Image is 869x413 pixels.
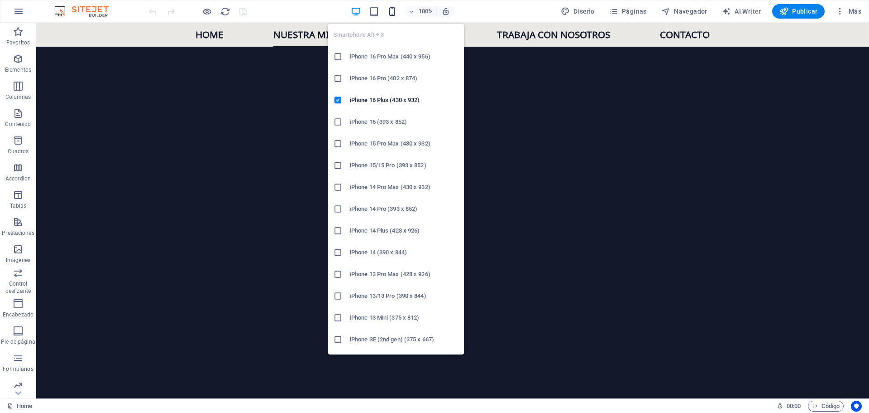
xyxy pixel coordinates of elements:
[5,175,31,182] p: Accordion
[442,7,450,15] i: Al redimensionar, ajustar el nivel de zoom automáticamente para ajustarse al dispositivo elegido.
[722,7,761,16] span: AI Writer
[350,269,458,280] h6: iPhone 13 Pro Max (428 x 926)
[350,51,458,62] h6: iPhone 16 Pro Max (440 x 956)
[2,229,34,237] p: Prestaciones
[350,138,458,149] h6: iPhone 15 Pro Max (430 x 932)
[6,257,30,264] p: Imágenes
[405,6,437,17] button: 100%
[350,160,458,171] h6: iPhone 15/15 Pro (393 x 852)
[6,39,30,46] p: Favoritos
[561,7,595,16] span: Diseño
[5,93,31,101] p: Columnas
[5,121,31,128] p: Contenido
[851,401,862,412] button: Usercentrics
[787,401,801,412] span: 00 00
[7,401,32,412] a: Haz clic para cancelar la selección y doble clic para abrir páginas
[658,4,711,19] button: Navegador
[609,7,647,16] span: Páginas
[350,247,458,258] h6: iPhone 14 (390 x 844)
[606,4,650,19] button: Páginas
[661,7,707,16] span: Navegador
[350,225,458,236] h6: iPhone 14 Plus (428 x 926)
[350,334,458,345] h6: iPhone SE (2nd gen) (375 x 667)
[52,6,120,17] img: Editor Logo
[3,365,33,373] p: Formularios
[220,6,230,17] button: reload
[779,7,818,16] span: Publicar
[557,4,598,19] button: Diseño
[557,4,598,19] div: Diseño (Ctrl+Alt+Y)
[5,66,31,73] p: Elementos
[350,95,458,106] h6: iPhone 16 Plus (430 x 932)
[10,202,27,209] p: Tablas
[350,117,458,127] h6: iPhone 16 (393 x 852)
[808,401,844,412] button: Código
[772,4,825,19] button: Publicar
[832,4,865,19] button: Más
[3,311,33,318] p: Encabezado
[812,401,840,412] span: Código
[350,312,458,323] h6: iPhone 13 Mini (375 x 812)
[350,73,458,84] h6: iPhone 16 Pro (402 x 874)
[350,291,458,301] h6: iPhone 13/13 Pro (390 x 844)
[1,338,35,345] p: Pie de página
[793,403,794,409] span: :
[836,7,861,16] span: Más
[8,148,29,155] p: Cuadros
[350,182,458,193] h6: iPhone 14 Pro Max (430 x 932)
[350,204,458,214] h6: iPhone 14 Pro (393 x 852)
[718,4,765,19] button: AI Writer
[220,6,230,17] i: Volver a cargar página
[201,6,212,17] button: Haz clic para salir del modo de previsualización y seguir editando
[418,6,433,17] h6: 100%
[777,401,801,412] h6: Tiempo de la sesión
